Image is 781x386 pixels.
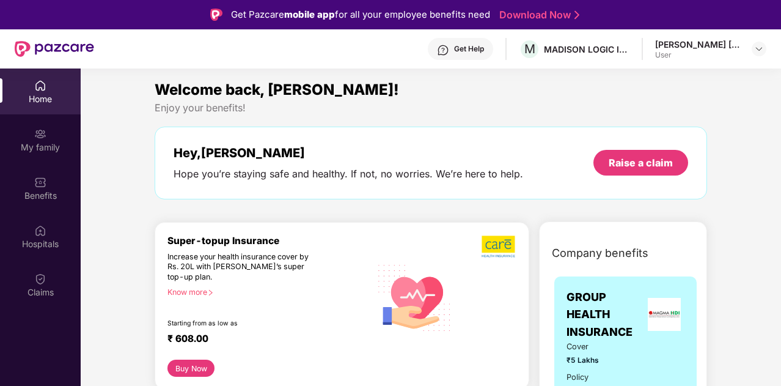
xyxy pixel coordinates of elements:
div: MADISON LOGIC INDIA PRIVATE LIMITED [544,43,629,55]
img: svg+xml;base64,PHN2ZyBpZD0iSG9tZSIgeG1sbnM9Imh0dHA6Ly93d3cudzMub3JnLzIwMDAvc3ZnIiB3aWR0aD0iMjAiIG... [34,80,46,92]
div: Get Pazcare for all your employee benefits need [231,7,490,22]
div: User [655,50,741,60]
strong: mobile app [284,9,335,20]
img: insurerLogo [648,298,681,331]
div: Get Help [454,44,484,54]
div: ₹ 608.00 [167,333,359,347]
span: Cover [566,341,611,353]
img: svg+xml;base64,PHN2ZyBpZD0iSG9zcGl0YWxzIiB4bWxucz0iaHR0cDovL3d3dy53My5vcmcvMjAwMC9zdmciIHdpZHRoPS... [34,225,46,237]
img: svg+xml;base64,PHN2ZyBpZD0iQmVuZWZpdHMiIHhtbG5zPSJodHRwOi8vd3d3LnczLm9yZy8yMDAwL3N2ZyIgd2lkdGg9Ij... [34,176,46,188]
img: b5dec4f62d2307b9de63beb79f102df3.png [482,235,516,258]
div: Raise a claim [609,156,673,169]
div: Super-topup Insurance [167,235,371,247]
div: Hey, [PERSON_NAME] [174,146,523,160]
span: GROUP HEALTH INSURANCE [566,289,644,341]
img: New Pazcare Logo [15,41,94,57]
span: M [524,42,535,56]
img: svg+xml;base64,PHN2ZyB3aWR0aD0iMjAiIGhlaWdodD0iMjAiIHZpZXdCb3g9IjAgMCAyMCAyMCIgZmlsbD0ibm9uZSIgeG... [34,128,46,140]
img: svg+xml;base64,PHN2ZyBpZD0iQ2xhaW0iIHhtbG5zPSJodHRwOi8vd3d3LnczLm9yZy8yMDAwL3N2ZyIgd2lkdGg9IjIwIi... [34,273,46,285]
div: Hope you’re staying safe and healthy. If not, no worries. We’re here to help. [174,168,523,180]
div: Enjoy your benefits! [155,102,707,114]
img: Stroke [574,9,579,21]
img: svg+xml;base64,PHN2ZyB4bWxucz0iaHR0cDovL3d3dy53My5vcmcvMjAwMC9zdmciIHhtbG5zOnhsaW5rPSJodHRwOi8vd3... [371,253,458,341]
span: Company benefits [552,245,648,262]
div: Increase your health insurance cover by Rs. 20L with [PERSON_NAME]’s super top-up plan. [167,252,318,283]
img: svg+xml;base64,PHN2ZyBpZD0iSGVscC0zMngzMiIgeG1sbnM9Imh0dHA6Ly93d3cudzMub3JnLzIwMDAvc3ZnIiB3aWR0aD... [437,44,449,56]
div: Starting from as low as [167,319,319,328]
button: Buy Now [167,360,215,377]
div: Know more [167,288,364,296]
div: [PERSON_NAME] [PERSON_NAME] [655,39,741,50]
img: svg+xml;base64,PHN2ZyBpZD0iRHJvcGRvd24tMzJ4MzIiIHhtbG5zPSJodHRwOi8vd3d3LnczLm9yZy8yMDAwL3N2ZyIgd2... [754,44,764,54]
span: ₹5 Lakhs [566,355,611,366]
span: right [207,289,214,296]
img: Logo [210,9,222,21]
span: Welcome back, [PERSON_NAME]! [155,81,399,98]
a: Download Now [499,9,576,21]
